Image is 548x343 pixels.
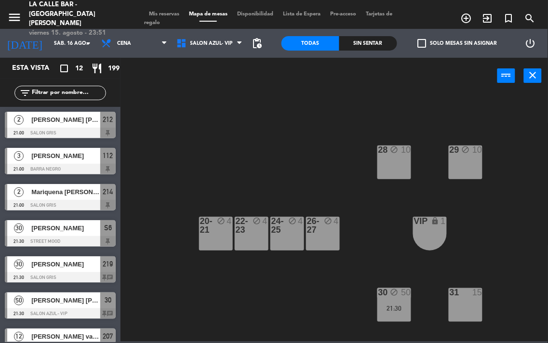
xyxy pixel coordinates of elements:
div: 15 [473,288,482,297]
div: 21:30 [377,305,411,312]
span: 2 [14,187,24,197]
div: viernes 15. agosto - 23:51 [29,28,130,38]
button: menu [7,10,22,28]
i: block [390,288,398,296]
span: Cena [117,40,131,46]
i: restaurant [91,63,103,74]
span: 3 [14,151,24,161]
i: lock [431,217,439,225]
span: 212 [103,114,113,125]
i: power_settings_new [525,38,536,49]
button: power_input [497,68,515,83]
span: 12 [75,63,83,74]
span: 30 [14,224,24,233]
i: menu [7,10,22,25]
span: Mariquena [PERSON_NAME] [31,187,100,197]
span: 112 [103,150,113,161]
i: search [524,13,536,24]
span: 207 [103,330,113,342]
div: 28 [378,145,379,154]
input: Filtrar por nombre... [31,88,106,98]
div: VIP [414,217,414,225]
span: [PERSON_NAME] [31,223,100,233]
span: 30 [105,294,111,306]
div: 10 [401,145,411,154]
i: exit_to_app [482,13,494,24]
span: [PERSON_NAME] [PERSON_NAME] [31,115,100,125]
div: 50 [401,288,411,297]
span: Lista de Espera [278,12,325,17]
span: check_box_outline_blank [418,39,427,48]
i: block [324,217,332,225]
div: 24-25 [271,217,272,234]
div: Todas [281,36,339,51]
span: SALON AZUL- VIP [190,40,233,46]
i: block [390,145,398,154]
i: crop_square [58,63,70,74]
label: Solo mesas sin asignar [418,39,497,48]
span: Mis reservas [144,12,184,17]
span: [PERSON_NAME] [31,151,100,161]
span: 214 [103,186,113,198]
span: 2 [14,115,24,125]
span: 199 [108,63,120,74]
div: Esta vista [5,63,69,74]
i: block [461,145,469,154]
span: [PERSON_NAME] vaintroib [31,331,100,342]
i: block [288,217,296,225]
div: 30 [378,288,379,297]
div: 4 [298,217,304,225]
div: Sin sentar [339,36,397,51]
div: 4 [263,217,268,225]
div: 20-21 [200,217,200,234]
i: power_input [501,69,512,81]
i: arrow_drop_down [82,38,94,49]
span: S6 [104,222,112,234]
div: 10 [473,145,482,154]
span: Disponibilidad [232,12,278,17]
div: 4 [334,217,340,225]
span: pending_actions [252,38,263,49]
button: close [524,68,542,83]
div: 1 [441,217,447,225]
span: 12 [14,332,24,342]
span: 30 [14,260,24,269]
span: [PERSON_NAME] [31,259,100,269]
span: 219 [103,258,113,270]
i: block [253,217,261,225]
i: close [527,69,539,81]
span: Pre-acceso [325,12,361,17]
div: 26-27 [307,217,307,234]
i: block [217,217,225,225]
i: filter_list [19,87,31,99]
i: add_circle_outline [461,13,472,24]
span: 50 [14,296,24,305]
i: turned_in_not [503,13,515,24]
span: [PERSON_NAME] [PERSON_NAME] Meregone [31,295,100,305]
div: 4 [227,217,233,225]
span: Mapa de mesas [184,12,232,17]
